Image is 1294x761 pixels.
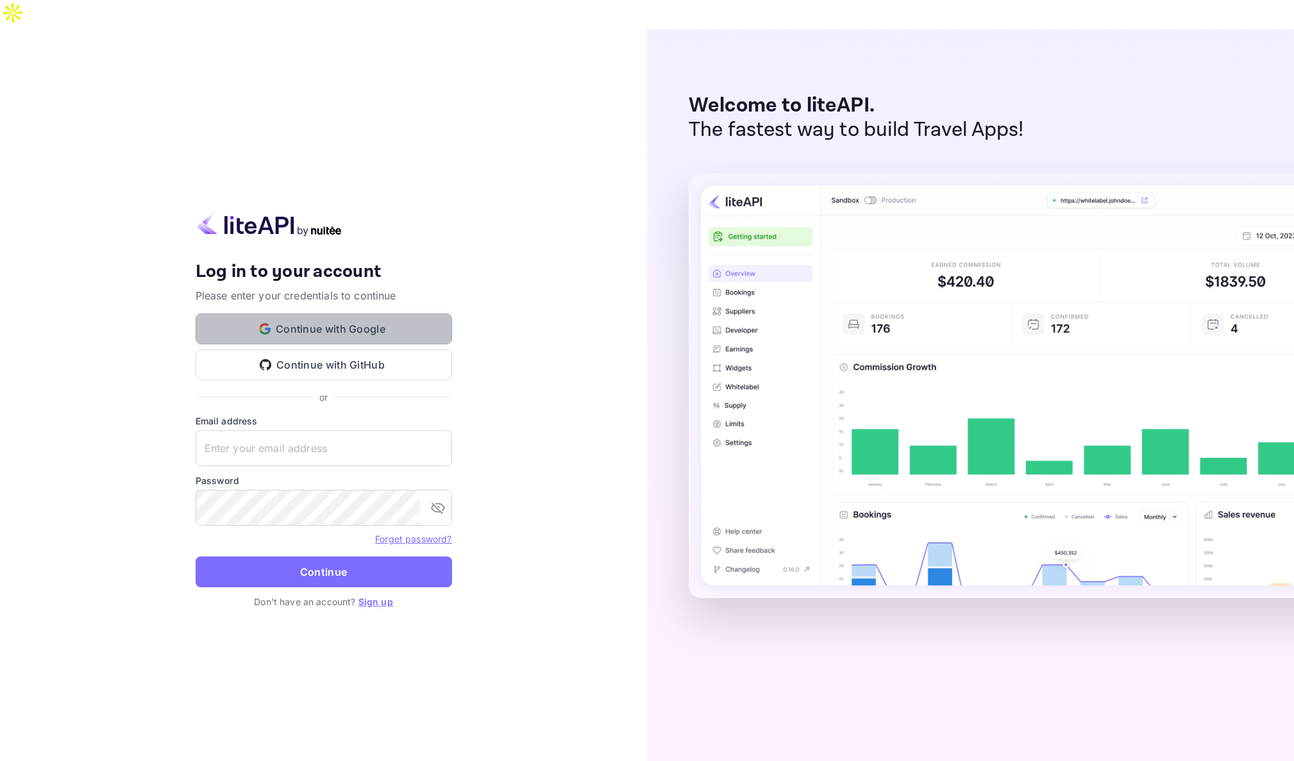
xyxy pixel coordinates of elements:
[196,595,452,608] p: Don't have an account?
[689,118,1024,142] p: The fastest way to build Travel Apps!
[196,261,452,283] h4: Log in to your account
[319,390,328,404] p: or
[196,349,452,380] button: Continue with GitHub
[196,414,452,428] label: Email address
[196,212,343,237] img: liteapi
[425,495,451,521] button: toggle password visibility
[375,533,451,544] a: Forget password?
[375,532,451,545] a: Forget password?
[196,314,452,344] button: Continue with Google
[358,596,393,607] a: Sign up
[196,430,452,466] input: Enter your email address
[689,94,1024,118] p: Welcome to liteAPI.
[196,556,452,587] button: Continue
[196,288,452,303] p: Please enter your credentials to continue
[196,474,452,487] label: Password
